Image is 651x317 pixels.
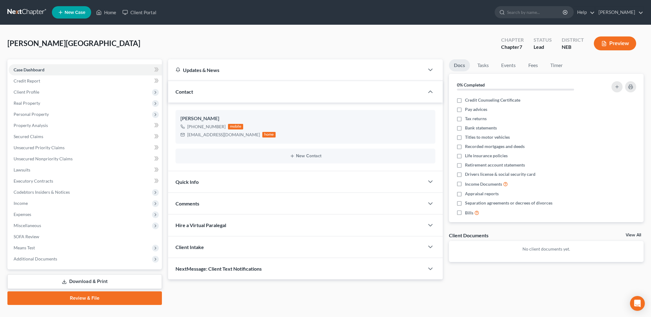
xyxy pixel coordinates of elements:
span: Income [14,201,28,206]
p: No client documents yet. [454,246,639,252]
div: NEB [562,44,584,51]
div: home [262,132,276,137]
span: Bank statements [465,125,497,131]
span: [PERSON_NAME][GEOGRAPHIC_DATA] [7,39,140,48]
span: Credit Counseling Certificate [465,97,520,103]
span: Pay advices [465,106,487,112]
a: Home [93,7,119,18]
button: New Contact [180,154,431,158]
a: Review & File [7,291,162,305]
span: SOFA Review [14,234,39,239]
a: Secured Claims [9,131,162,142]
span: Expenses [14,212,31,217]
a: Help [574,7,595,18]
a: Download & Print [7,274,162,289]
span: Unsecured Nonpriority Claims [14,156,73,161]
a: Unsecured Nonpriority Claims [9,153,162,164]
span: Personal Property [14,112,49,117]
div: Client Documents [449,232,488,239]
span: Recorded mortgages and deeds [465,143,525,150]
span: Means Test [14,245,35,250]
div: mobile [228,124,243,129]
div: Status [534,36,552,44]
a: Docs [449,59,470,71]
span: Client Profile [14,89,39,95]
a: Fees [523,59,543,71]
span: Contact [175,89,193,95]
span: Executory Contracts [14,178,53,184]
span: Client Intake [175,244,204,250]
a: [PERSON_NAME] [595,7,643,18]
span: Life insurance policies [465,153,508,159]
span: Lawsuits [14,167,30,172]
div: [PHONE_NUMBER] [187,124,226,130]
span: 7 [519,44,522,50]
span: Codebtors Insiders & Notices [14,189,70,195]
span: Titles to motor vehicles [465,134,510,140]
span: Tax returns [465,116,487,122]
strong: 0% Completed [457,82,485,87]
a: Executory Contracts [9,175,162,187]
span: Income Documents [465,181,502,187]
span: Credit Report [14,78,40,83]
a: Lawsuits [9,164,162,175]
span: Hire a Virtual Paralegal [175,222,226,228]
span: Appraisal reports [465,191,499,197]
span: Unsecured Priority Claims [14,145,65,150]
a: Client Portal [119,7,159,18]
span: Secured Claims [14,134,43,139]
div: Updates & News [175,67,417,73]
span: New Case [65,10,85,15]
a: Events [496,59,521,71]
div: Lead [534,44,552,51]
a: Credit Report [9,75,162,87]
a: Timer [545,59,568,71]
span: Additional Documents [14,256,57,261]
span: Retirement account statements [465,162,525,168]
span: Comments [175,201,199,206]
div: Chapter [501,36,524,44]
a: Property Analysis [9,120,162,131]
span: Real Property [14,100,40,106]
div: District [562,36,584,44]
input: Search by name... [507,6,564,18]
a: Case Dashboard [9,64,162,75]
span: Quick Info [175,179,199,185]
span: Property Analysis [14,123,48,128]
div: Open Intercom Messenger [630,296,645,311]
span: NextMessage: Client Text Notifications [175,266,262,272]
span: Bills [465,210,473,216]
a: Tasks [472,59,494,71]
a: Unsecured Priority Claims [9,142,162,153]
a: View All [626,233,641,237]
div: [EMAIL_ADDRESS][DOMAIN_NAME] [187,132,260,138]
button: Preview [594,36,636,50]
span: Miscellaneous [14,223,41,228]
span: Drivers license & social security card [465,171,535,177]
span: Case Dashboard [14,67,44,72]
a: SOFA Review [9,231,162,242]
div: Chapter [501,44,524,51]
div: [PERSON_NAME] [180,115,431,122]
span: Separation agreements or decrees of divorces [465,200,552,206]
